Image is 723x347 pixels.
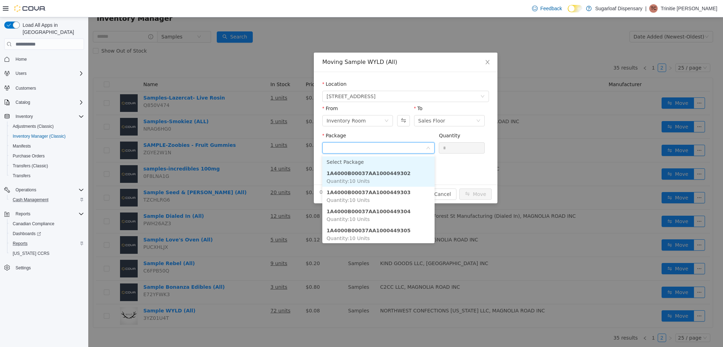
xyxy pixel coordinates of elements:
i: icon: down [392,77,396,82]
button: Customers [1,83,87,93]
p: Trinitie [PERSON_NAME] [661,4,717,13]
strong: 1A4000B00037AA1000449302 [238,153,322,159]
button: Purchase Orders [7,151,87,161]
button: Swap [309,98,321,109]
li: 1A4000B00037AA1000449303 [234,169,346,189]
a: Cash Management [10,196,51,204]
button: Users [13,69,29,78]
strong: 1A4000B00037AA1000449304 [238,191,322,197]
button: Inventory Manager (Classic) [7,131,87,141]
div: Trinitie Cromwell [649,4,658,13]
button: Catalog [13,98,33,107]
a: Transfers [10,172,33,180]
span: 336 East Chestnut St [238,74,287,84]
span: Purchase Orders [10,152,84,160]
div: Sales Floor [330,98,357,109]
button: icon: swapMove [371,171,404,183]
button: Cancel [340,171,368,183]
button: Users [1,68,87,78]
li: 1A4000B00037AA1000449304 [234,189,346,208]
span: [US_STATE] CCRS [13,251,49,256]
span: Inventory Manager (Classic) [10,132,84,140]
span: Reports [13,241,28,246]
span: Catalog [13,98,84,107]
button: Canadian Compliance [7,219,87,229]
a: Reports [10,239,30,248]
span: Load All Apps in [GEOGRAPHIC_DATA] [20,22,84,36]
span: Dashboards [13,231,41,237]
span: Canadian Compliance [13,221,54,227]
span: Inventory [13,112,84,121]
span: Settings [16,265,31,271]
span: Users [16,71,26,76]
i: icon: down [296,101,300,106]
span: Operations [16,187,36,193]
img: Cova [14,5,46,12]
span: Catalog [16,100,30,105]
span: Dashboards [10,229,84,238]
span: Cash Management [13,197,48,203]
button: Transfers [7,171,87,181]
button: Operations [13,186,39,194]
button: Home [1,54,87,64]
a: Transfers (Classic) [10,162,51,170]
span: Inventory Manager (Classic) [13,133,66,139]
button: Cash Management [7,195,87,205]
a: Manifests [10,142,34,150]
button: Catalog [1,97,87,107]
span: Operations [13,186,84,194]
button: Transfers (Classic) [7,161,87,171]
li: 1A4000B00037AA1000449305 [234,208,346,227]
span: Customers [13,83,84,92]
a: Canadian Compliance [10,220,57,228]
span: Transfers [10,172,84,180]
p: | [645,4,647,13]
i: icon: down [338,128,342,133]
input: Dark Mode [568,5,582,12]
label: From [234,88,250,94]
span: Settings [13,263,84,272]
span: Feedback [540,5,562,12]
span: Customers [16,85,36,91]
button: Inventory [1,112,87,121]
span: Quantity : 10 Units [238,180,281,186]
span: Reports [13,210,84,218]
a: Inventory Manager (Classic) [10,132,68,140]
span: Transfers (Classic) [10,162,84,170]
button: Reports [7,239,87,249]
span: Home [13,55,84,64]
span: Manifests [10,142,84,150]
button: Reports [1,209,87,219]
a: Home [13,55,30,64]
a: Feedback [529,1,565,16]
span: Reports [10,239,84,248]
span: TC [651,4,656,13]
label: Location [234,64,258,70]
button: Reports [13,210,33,218]
strong: 1A4000B00037AA1000449305 [238,210,322,216]
strong: 1A4000B00037AA1000449303 [238,172,322,178]
span: Canadian Compliance [10,220,84,228]
input: Package [238,126,337,137]
div: Inventory Room [238,98,277,109]
span: Manifests [13,143,31,149]
span: Home [16,56,27,62]
button: Operations [1,185,87,195]
a: Settings [13,264,34,272]
i: icon: down [388,101,392,106]
a: Customers [13,84,39,92]
button: Inventory [13,112,36,121]
li: Select Package [234,139,346,150]
span: Adjustments (Classic) [13,124,54,129]
i: icon: close [396,42,402,48]
button: Manifests [7,141,87,151]
a: Purchase Orders [10,152,48,160]
span: Users [13,69,84,78]
span: Purchase Orders [13,153,45,159]
input: Quantity [351,125,396,136]
li: 1A4000B00037AA1000449302 [234,150,346,169]
span: Inventory [16,114,33,119]
p: Sugarloaf Dispensary [595,4,643,13]
a: Dashboards [7,229,87,239]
